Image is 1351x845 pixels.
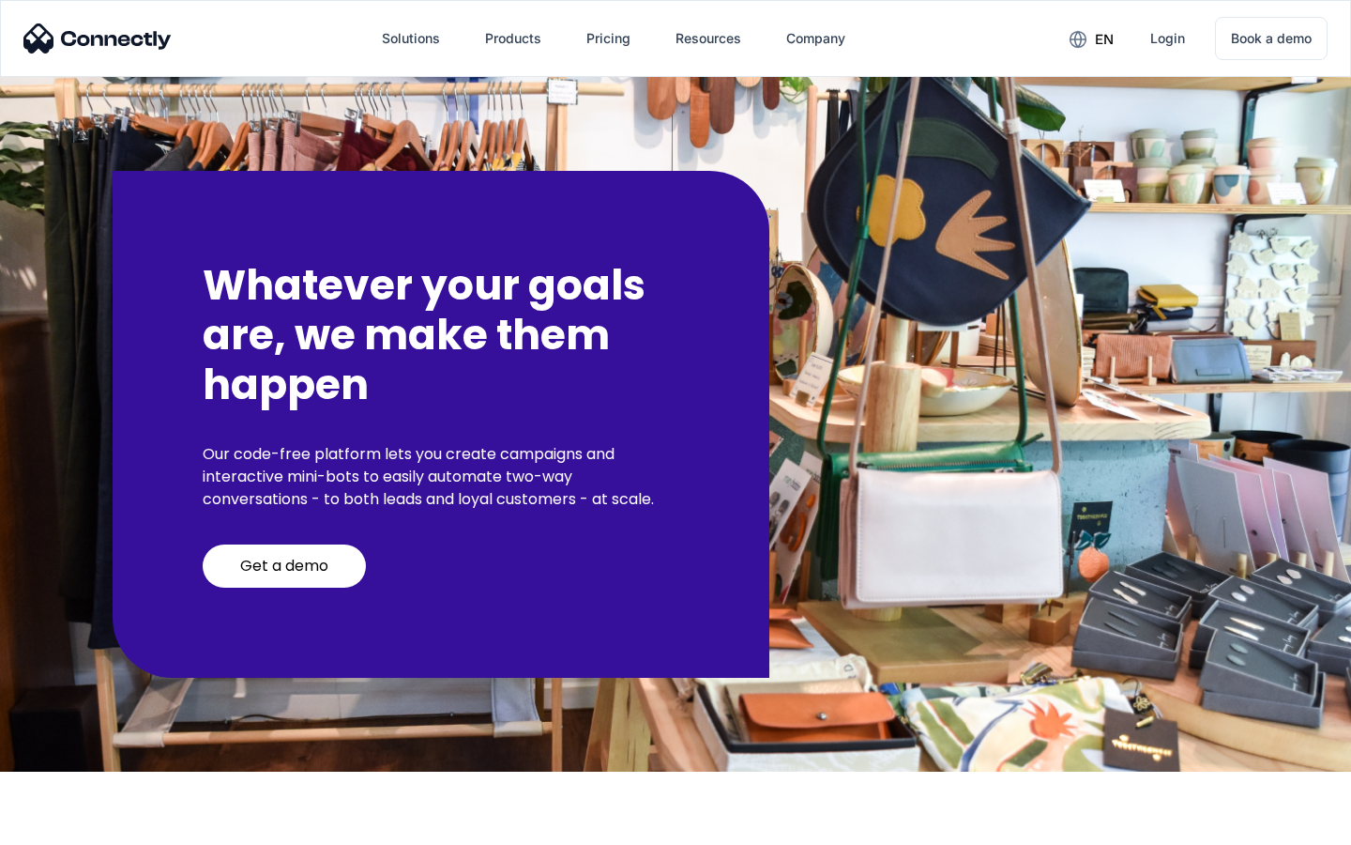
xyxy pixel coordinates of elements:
[23,23,172,54] img: Connectly Logo
[485,25,541,52] div: Products
[382,25,440,52] div: Solutions
[1095,26,1114,53] div: en
[786,25,845,52] div: Company
[1215,17,1328,60] a: Book a demo
[675,25,741,52] div: Resources
[240,557,328,576] div: Get a demo
[203,443,679,511] p: Our code-free platform lets you create campaigns and interactive mini-bots to easily automate two...
[571,16,645,61] a: Pricing
[38,812,113,838] ul: Language list
[586,25,630,52] div: Pricing
[1150,25,1185,52] div: Login
[1135,16,1200,61] a: Login
[203,545,366,588] a: Get a demo
[19,812,113,838] aside: Language selected: English
[203,261,679,409] h2: Whatever your goals are, we make them happen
